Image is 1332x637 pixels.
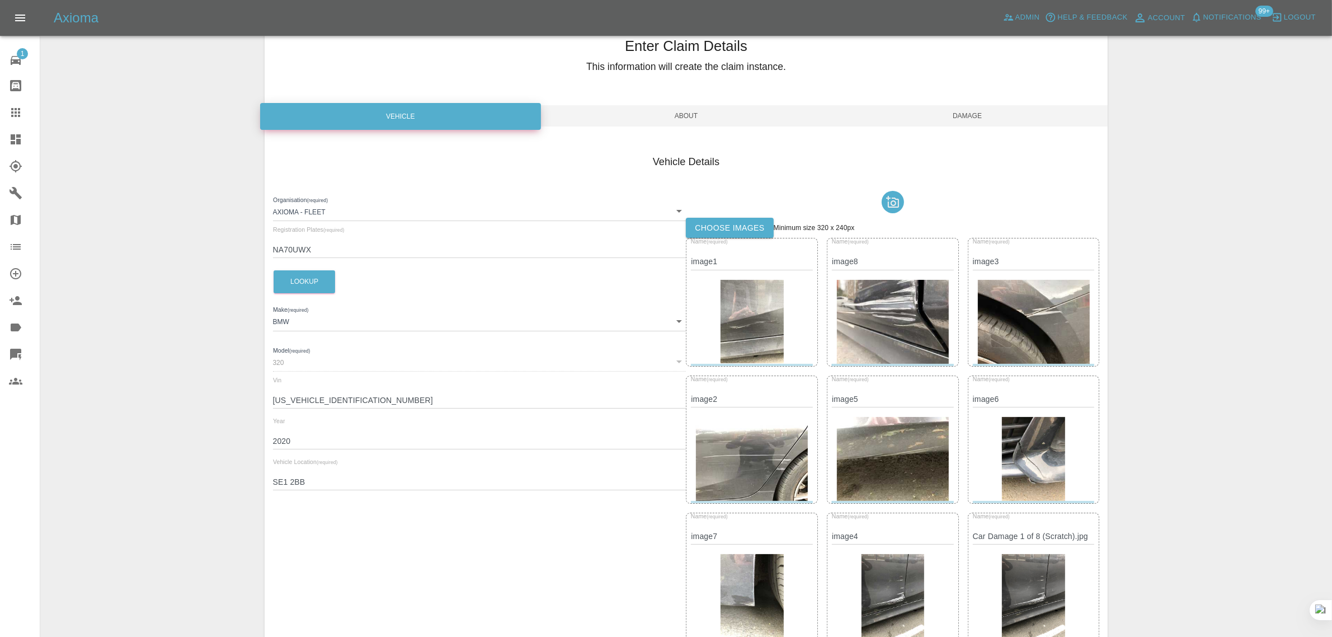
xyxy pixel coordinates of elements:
[989,377,1009,382] small: (required)
[1255,6,1273,17] span: 99+
[1203,11,1262,24] span: Notifications
[989,514,1009,519] small: (required)
[989,240,1009,245] small: (required)
[289,348,310,353] small: (required)
[1148,12,1185,25] span: Account
[273,458,337,465] span: Vehicle Location
[273,226,344,233] span: Registration Plates
[307,198,327,203] small: (required)
[832,513,869,519] span: Name
[288,308,308,313] small: (required)
[1000,9,1043,26] a: Admin
[827,105,1108,127] span: Damage
[273,418,285,424] span: Year
[848,377,869,382] small: (required)
[707,377,728,382] small: (required)
[1057,11,1127,24] span: Help & Feedback
[7,4,34,31] button: Open drawer
[1188,9,1264,26] button: Notifications
[323,228,344,233] small: (required)
[973,376,1010,382] span: Name
[17,48,28,59] span: 1
[273,195,328,204] label: Organisation
[260,103,542,130] div: Vehicle
[707,514,728,519] small: (required)
[686,218,773,238] label: Choose images
[265,35,1108,57] h3: Enter Claim Details
[1269,9,1319,26] button: Logout
[973,238,1010,245] span: Name
[545,105,827,127] span: About
[54,9,98,27] h5: Axioma
[273,377,281,383] span: Vin
[274,270,335,293] button: Lookup
[273,306,308,315] label: Make
[273,311,686,331] div: BMW
[848,514,869,519] small: (required)
[273,346,310,355] label: Model
[1131,9,1188,27] a: Account
[774,224,855,232] span: Minimum size 320 x 240px
[848,240,869,245] small: (required)
[832,238,869,245] span: Name
[273,201,686,221] div: Axioma - Fleet
[707,240,728,245] small: (required)
[317,460,337,465] small: (required)
[1284,11,1316,24] span: Logout
[691,513,728,519] span: Name
[1042,9,1130,26] button: Help & Feedback
[273,352,686,372] div: 320
[273,154,1100,170] h4: Vehicle Details
[691,376,728,382] span: Name
[973,513,1010,519] span: Name
[265,59,1108,74] h5: This information will create the claim instance.
[691,238,728,245] span: Name
[1015,11,1040,24] span: Admin
[832,376,869,382] span: Name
